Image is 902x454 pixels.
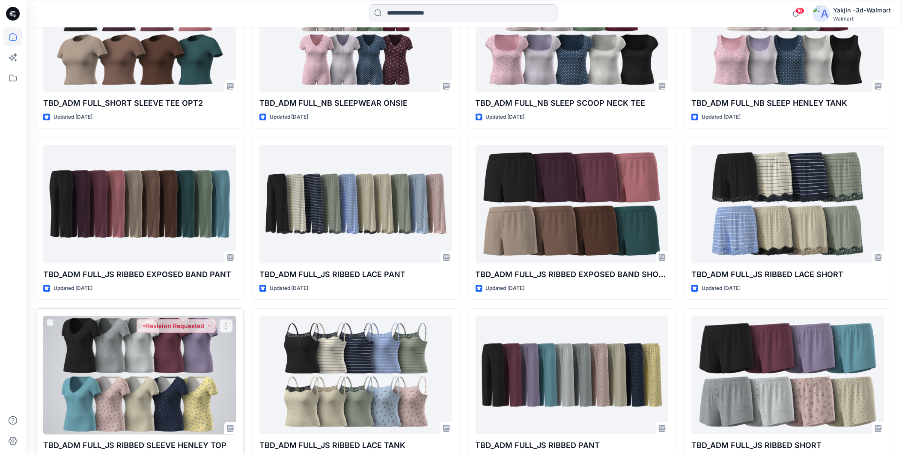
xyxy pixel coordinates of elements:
p: TBD_ADM FULL_JS RIBBED LACE TANK [259,439,452,451]
img: avatar [813,5,830,22]
p: Updated [DATE] [270,284,309,293]
a: TBD_ADM FULL_JS RIBBED LACE SHORT [691,145,884,263]
p: TBD_ADM FULL_NB SLEEP HENLEY TANK [691,97,884,109]
p: Updated [DATE] [702,284,741,293]
a: TBD_ADM FULL_JS RIBBED EXPOSED BAND PANT [43,145,236,263]
p: TBD_ADM FULL_JS RIBBED EXPOSED BAND PANT [43,269,236,281]
div: Walmart [834,15,891,22]
p: Updated [DATE] [270,113,309,122]
p: TBD_ADM FULL_NB SLEEPWEAR ONSIE [259,97,452,109]
a: TBD_ADM FULL_JS RIBBED SHORT [691,316,884,434]
p: TBD_ADM FULL_JS RIBBED SLEEVE HENLEY TOP [43,439,236,451]
span: 16 [795,7,805,14]
p: TBD_ADM FULL_JS RIBBED SHORT [691,439,884,451]
p: TBD_ADM FULL_NB SLEEP SCOOP NECK TEE [476,97,669,109]
a: TBD_ADM FULL_JS RIBBED SLEEVE HENLEY TOP [43,316,236,434]
p: TBD_ADM FULL_JS RIBBED LACE SHORT [691,269,884,281]
p: TBD_ADM FULL_JS RIBBED EXPOSED BAND SHORT [476,269,669,281]
p: Updated [DATE] [486,113,525,122]
a: TBD_ADM FULL_JS RIBBED LACE PANT [259,145,452,263]
p: TBD_ADM FULL_SHORT SLEEVE TEE OPT2 [43,97,236,109]
p: Updated [DATE] [54,284,92,293]
div: Yakjin -3d-Walmart [834,5,891,15]
a: TBD_ADM FULL_JS RIBBED PANT [476,316,669,434]
p: Updated [DATE] [486,284,525,293]
a: TBD_ADM FULL_JS RIBBED LACE TANK [259,316,452,434]
p: TBD_ADM FULL_JS RIBBED PANT [476,439,669,451]
p: Updated [DATE] [54,113,92,122]
p: Updated [DATE] [702,113,741,122]
p: TBD_ADM FULL_JS RIBBED LACE PANT [259,269,452,281]
a: TBD_ADM FULL_JS RIBBED EXPOSED BAND SHORT [476,145,669,263]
